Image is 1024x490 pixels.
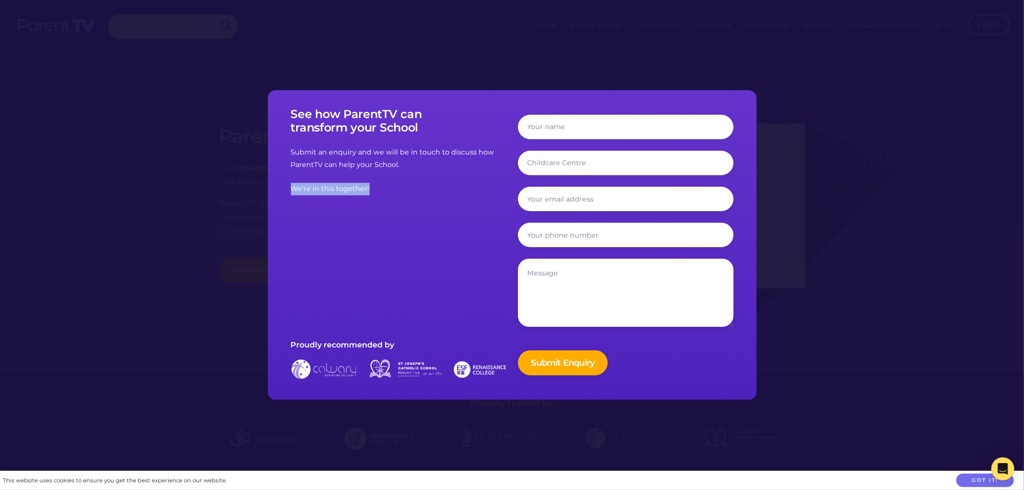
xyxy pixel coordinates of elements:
input: Your phone number [518,223,734,247]
input: Childcare Centre [518,151,734,175]
h3: See how ParentTV can transform your School [291,108,506,135]
p: Submit an enquiry and we will be in touch to discuss how ParentTV can help your School. [291,146,506,171]
input: Your email address [518,187,734,211]
div: This website uses cookies to ensure you get the best experience on our website. [3,476,227,486]
input: Your name [518,115,734,139]
div: Open Intercom Messenger [991,457,1014,480]
input: Submit Enquiry [518,350,608,375]
p: We’re in this together! [291,183,506,195]
h5: Proudly recommended by [291,340,506,349]
img: logos-schools-form.37a1b95.png [291,356,506,382]
button: Got it! [956,474,1014,488]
